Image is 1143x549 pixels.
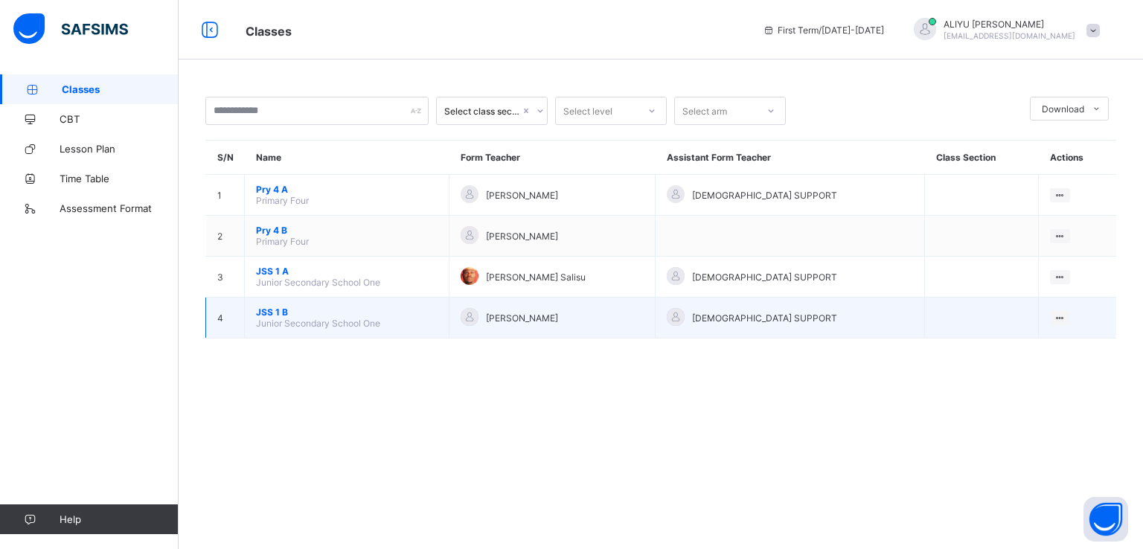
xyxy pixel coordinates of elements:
[256,306,438,318] span: JSS 1 B
[206,216,245,257] td: 2
[256,236,309,247] span: Primary Four
[444,106,520,117] div: Select class section
[692,190,837,201] span: [DEMOGRAPHIC_DATA] SUPPORT
[486,231,558,242] span: [PERSON_NAME]
[682,97,727,125] div: Select arm
[1039,141,1116,175] th: Actions
[256,225,438,236] span: Pry 4 B
[449,141,656,175] th: Form Teacher
[60,143,179,155] span: Lesson Plan
[256,266,438,277] span: JSS 1 A
[944,19,1075,30] span: ALIYU [PERSON_NAME]
[486,190,558,201] span: [PERSON_NAME]
[944,31,1075,40] span: [EMAIL_ADDRESS][DOMAIN_NAME]
[656,141,925,175] th: Assistant Form Teacher
[60,113,179,125] span: CBT
[1042,103,1084,115] span: Download
[256,184,438,195] span: Pry 4 A
[13,13,128,45] img: safsims
[245,141,449,175] th: Name
[763,25,884,36] span: session/term information
[206,257,245,298] td: 3
[256,277,380,288] span: Junior Secondary School One
[206,141,245,175] th: S/N
[62,83,179,95] span: Classes
[206,298,245,338] td: 4
[563,97,612,125] div: Select level
[256,318,380,329] span: Junior Secondary School One
[206,175,245,216] td: 1
[486,312,558,324] span: [PERSON_NAME]
[899,18,1107,42] div: ALIYUAHMED
[692,272,837,283] span: [DEMOGRAPHIC_DATA] SUPPORT
[60,202,179,214] span: Assessment Format
[60,173,179,184] span: Time Table
[60,513,178,525] span: Help
[486,272,586,283] span: [PERSON_NAME] Salisu
[256,195,309,206] span: Primary Four
[246,24,292,39] span: Classes
[1083,497,1128,542] button: Open asap
[925,141,1039,175] th: Class Section
[692,312,837,324] span: [DEMOGRAPHIC_DATA] SUPPORT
